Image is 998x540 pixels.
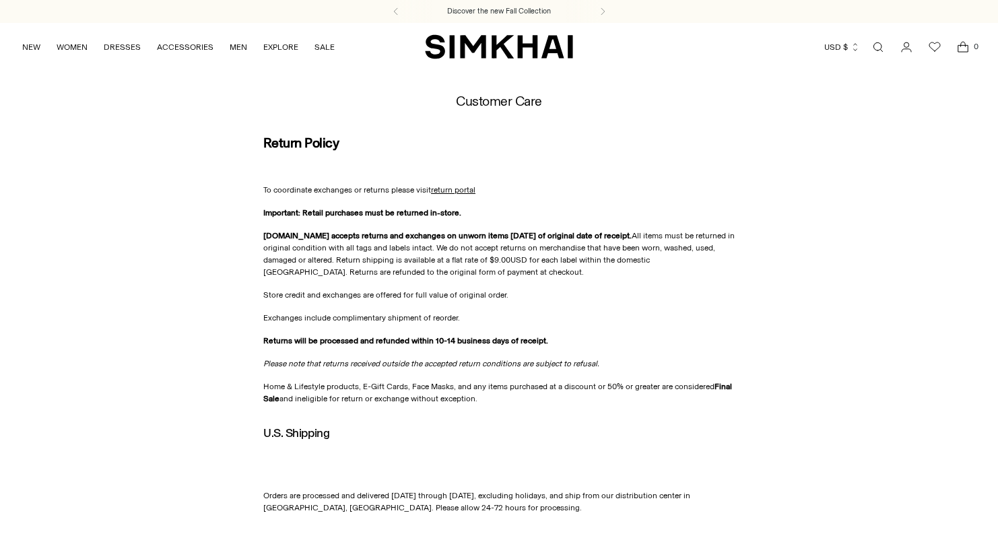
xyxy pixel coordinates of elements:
p: All items must be returned in original condition with all tags and labels intact. We do not accep... [263,230,735,278]
a: EXPLORE [263,32,298,62]
strong: Returns will be processed and refunded within 10-14 business days of receipt. [263,336,548,345]
strong: [DOMAIN_NAME] accepts returns and exchanges on unworn items [DATE] of original date of receipt. [263,231,632,240]
em: Please note that returns received outside the accepted return conditions are subject to refusal. [263,359,599,368]
a: WOMEN [57,32,88,62]
p: Store credit and exchanges are offered for full value of original order. [263,289,735,301]
a: SALE [314,32,335,62]
h2: U.S. Shipping [263,426,735,439]
a: Discover the new Fall Collection [447,6,551,17]
a: ACCESSORIES [157,32,213,62]
a: Wishlist [921,34,948,61]
p: Exchanges include complimentary shipment of reorder. [263,312,735,324]
p: To coordinate exchanges or returns please visit [263,184,735,196]
h1: Customer Care [456,94,542,108]
strong: Important: Retail purchases must be returned in-store. [263,208,461,217]
a: Open cart modal [950,34,976,61]
a: MEN [230,32,247,62]
a: NEW [22,32,40,62]
a: DRESSES [104,32,141,62]
div: Orders are processed and delivered [DATE] through [DATE], excluding holidays, and ship from our d... [263,490,735,514]
a: return portal [431,185,475,195]
strong: Return Policy [263,135,339,151]
a: Go to the account page [893,34,920,61]
a: Open search modal [865,34,892,61]
span: 0 [970,40,982,53]
button: USD $ [824,32,860,62]
a: SIMKHAI [425,34,573,60]
p: Home & Lifestyle products, E-Gift Cards, Face Masks, and any items purchased at a discount or 50%... [263,380,735,405]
